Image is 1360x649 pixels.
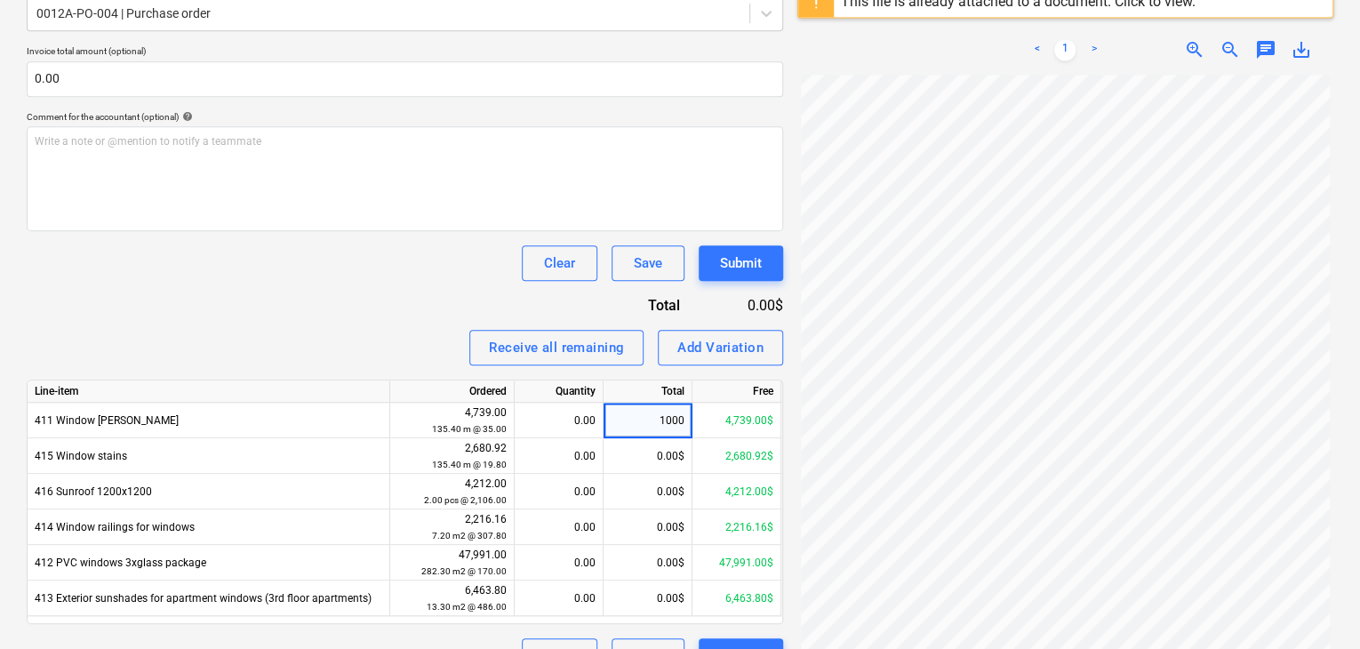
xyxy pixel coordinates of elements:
[27,45,783,60] p: Invoice total amount (optional)
[1026,39,1047,60] a: Previous page
[179,111,193,122] span: help
[692,403,781,438] div: 4,739.00$
[522,581,596,616] div: 0.00
[604,545,692,581] div: 0.00$
[708,295,783,316] div: 0.00$
[27,61,783,97] input: Invoice total amount (optional)
[604,581,692,616] div: 0.00$
[28,381,390,403] div: Line-item
[397,547,507,580] div: 47,991.00
[612,245,684,281] button: Save
[432,460,507,469] small: 135.40 m @ 19.80
[1220,39,1241,60] span: zoom_out
[692,509,781,545] div: 2,216.16$
[699,245,783,281] button: Submit
[35,414,179,427] span: 411 Window sills
[1184,39,1205,60] span: zoom_in
[35,521,195,533] span: 414 Window railings for windows
[1255,39,1276,60] span: chat
[604,474,692,509] div: 0.00$
[692,545,781,581] div: 47,991.00$
[522,474,596,509] div: 0.00
[390,381,515,403] div: Ordered
[544,252,575,275] div: Clear
[604,438,692,474] div: 0.00$
[604,509,692,545] div: 0.00$
[1054,39,1076,60] a: Page 1 is your current page
[515,381,604,403] div: Quantity
[720,252,762,275] div: Submit
[522,403,596,438] div: 0.00
[424,495,507,505] small: 2.00 pcs @ 2,106.00
[677,336,764,359] div: Add Variation
[522,509,596,545] div: 0.00
[692,438,781,474] div: 2,680.92$
[432,424,507,434] small: 135.40 m @ 35.00
[1083,39,1104,60] a: Next page
[604,381,692,403] div: Total
[552,295,708,316] div: Total
[27,111,783,123] div: Comment for the accountant (optional)
[397,405,507,437] div: 4,739.00
[522,245,597,281] button: Clear
[692,474,781,509] div: 4,212.00$
[432,531,507,541] small: 7.20 m2 @ 307.80
[421,566,507,576] small: 282.30 m2 @ 170.00
[522,438,596,474] div: 0.00
[35,450,127,462] span: 415 Window stains
[522,545,596,581] div: 0.00
[658,330,783,365] button: Add Variation
[692,581,781,616] div: 6,463.80$
[35,485,152,498] span: 416 Sunroof 1200x1200
[469,330,644,365] button: Receive all remaining
[397,582,507,615] div: 6,463.80
[397,440,507,473] div: 2,680.92
[1291,39,1312,60] span: save_alt
[35,592,372,605] span: 413 Exterior sunshades for apartment windows (3rd floor apartments)
[692,381,781,403] div: Free
[489,336,624,359] div: Receive all remaining
[397,511,507,544] div: 2,216.16
[397,476,507,509] div: 4,212.00
[35,557,206,569] span: 412 PVC windows 3xglass package
[634,252,662,275] div: Save
[427,602,507,612] small: 13.30 m2 @ 486.00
